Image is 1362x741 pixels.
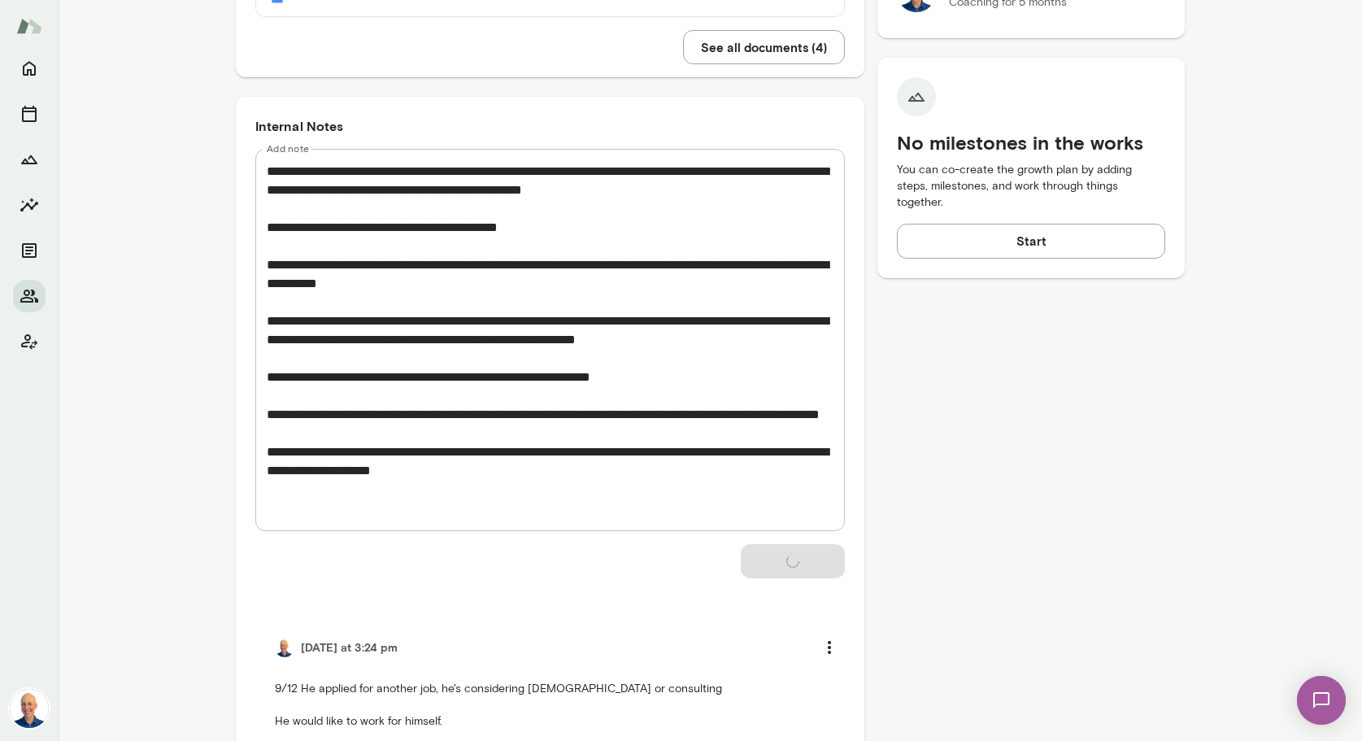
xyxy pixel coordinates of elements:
img: Mark Lazen [275,638,294,657]
button: Documents [13,234,46,267]
h5: No milestones in the works [897,129,1166,155]
button: Sessions [13,98,46,130]
img: Mark Lazen [10,689,49,728]
button: more [812,630,846,665]
img: Mento [16,11,42,41]
button: Growth Plan [13,143,46,176]
h6: Internal Notes [255,116,845,136]
button: Start [897,224,1166,258]
button: See all documents (4) [683,30,845,64]
label: Add note [267,142,309,155]
h6: [DATE] at 3:24 pm [301,639,398,656]
button: Insights [13,189,46,221]
button: Client app [13,325,46,358]
p: You can co-create the growth plan by adding steps, milestones, and work through things together. [897,162,1166,211]
button: Home [13,52,46,85]
button: Members [13,280,46,312]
